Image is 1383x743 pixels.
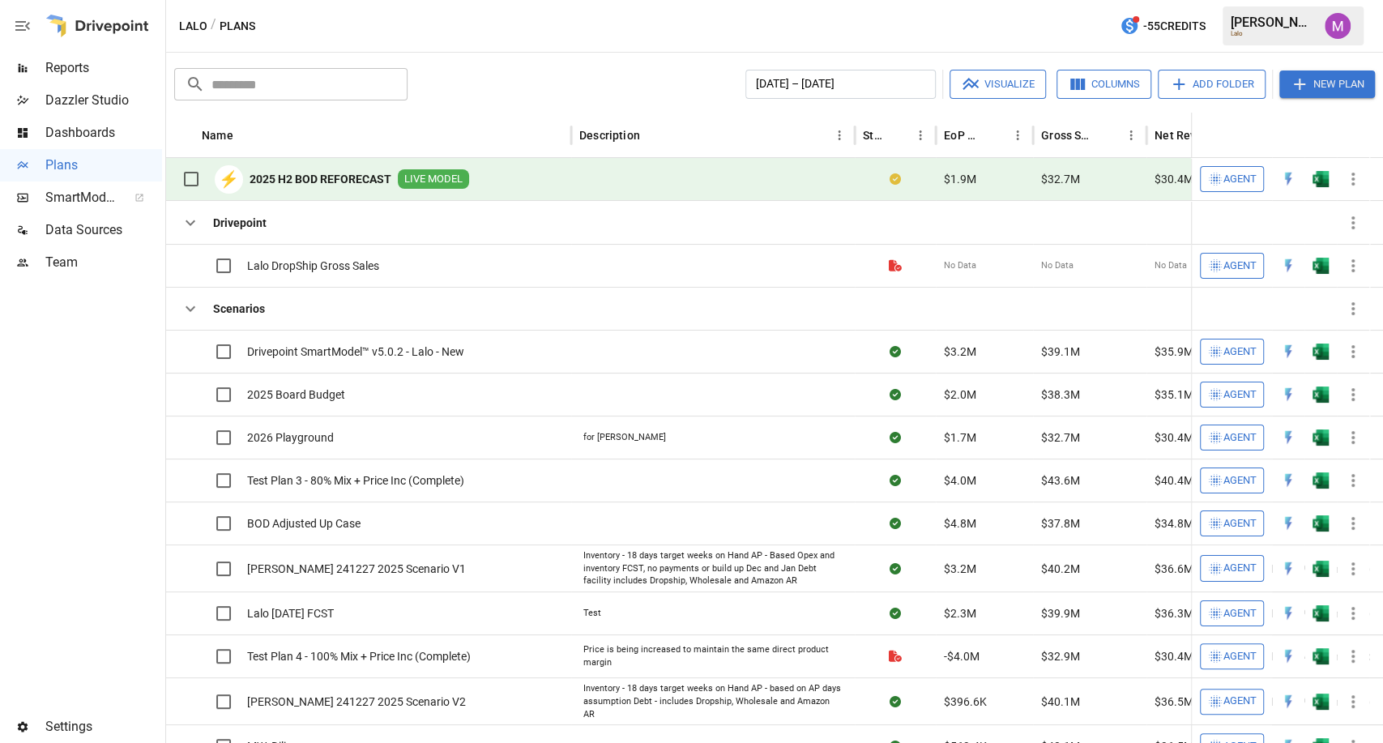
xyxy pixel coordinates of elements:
[1200,643,1264,669] button: Agent
[1325,13,1351,39] img: Umer Muhammed
[950,70,1046,99] button: Visualize
[247,258,379,274] span: Lalo DropShip Gross Sales
[1155,129,1209,142] div: Net Revenue
[1280,648,1296,664] div: Open in Quick Edit
[890,344,901,360] div: Sync complete
[1313,694,1329,710] img: excel-icon.76473adf.svg
[1223,692,1257,711] span: Agent
[1155,259,1187,272] span: No Data
[1041,561,1080,577] span: $40.2M
[889,258,902,274] div: File is not a valid Drivepoint model
[583,607,601,620] div: Test
[1200,600,1264,626] button: Agent
[1313,561,1329,577] div: Open in Excel
[45,188,117,207] span: SmartModel
[944,129,982,142] div: EoP Cash
[1155,171,1193,187] span: $30.4M
[1280,561,1296,577] img: quick-edit-flash.b8aec18c.svg
[179,16,207,36] button: Lalo
[1223,515,1257,533] span: Agent
[1280,258,1296,274] img: quick-edit-flash.b8aec18c.svg
[1280,344,1296,360] div: Open in Quick Edit
[944,344,976,360] span: $3.2M
[1280,515,1296,532] div: Open in Quick Edit
[1223,604,1257,623] span: Agent
[890,515,901,532] div: Sync complete
[1041,386,1080,403] span: $38.3M
[1280,694,1296,710] img: quick-edit-flash.b8aec18c.svg
[1200,166,1264,192] button: Agent
[211,16,216,36] div: /
[886,124,909,147] button: Sort
[944,515,976,532] span: $4.8M
[235,124,258,147] button: Sort
[745,70,936,99] button: [DATE] – [DATE]
[944,386,976,403] span: $2.0M
[583,549,843,587] div: Inventory - 18 days target weeks on Hand AP - Based Opex and inventory FCST, no payments or build...
[1280,472,1296,489] img: quick-edit-flash.b8aec18c.svg
[1231,30,1315,37] div: Lalo
[1280,344,1296,360] img: quick-edit-flash.b8aec18c.svg
[1200,339,1264,365] button: Agent
[247,648,471,664] span: Test Plan 4 - 100% Mix + Price Inc (Complete)
[1200,555,1264,581] button: Agent
[1041,259,1074,272] span: No Data
[1223,429,1257,447] span: Agent
[944,472,976,489] span: $4.0M
[1313,386,1329,403] img: excel-icon.76473adf.svg
[1155,561,1193,577] span: $36.6M
[1223,647,1257,666] span: Agent
[1315,3,1360,49] button: Umer Muhammed
[1223,472,1257,490] span: Agent
[1041,429,1080,446] span: $32.7M
[1313,472,1329,489] img: excel-icon.76473adf.svg
[1155,429,1193,446] span: $30.4M
[984,124,1006,147] button: Sort
[247,605,334,621] span: Lalo [DATE] FCST
[1041,605,1080,621] span: $39.9M
[1280,694,1296,710] div: Open in Quick Edit
[1056,70,1151,99] button: Columns
[579,129,640,142] div: Description
[1041,648,1080,664] span: $32.9M
[1313,515,1329,532] img: excel-icon.76473adf.svg
[890,429,901,446] div: Sync complete
[1155,515,1193,532] span: $34.8M
[1280,515,1296,532] img: quick-edit-flash.b8aec18c.svg
[1200,425,1264,450] button: Agent
[1313,605,1329,621] div: Open in Excel
[944,561,976,577] span: $3.2M
[1313,648,1329,664] img: excel-icon.76473adf.svg
[1280,648,1296,664] img: quick-edit-flash.b8aec18c.svg
[45,717,162,737] span: Settings
[1223,170,1257,189] span: Agent
[583,643,843,668] div: Price is being increased to maintain the same direct product margin
[1200,510,1264,536] button: Agent
[1155,694,1193,710] span: $36.5M
[1155,386,1193,403] span: $35.1M
[1006,124,1029,147] button: EoP Cash column menu
[1155,648,1193,664] span: $30.4M
[1200,382,1264,408] button: Agent
[1158,70,1266,99] button: Add Folder
[1280,605,1296,621] div: Open in Quick Edit
[1200,253,1264,279] button: Agent
[1223,386,1257,404] span: Agent
[1223,343,1257,361] span: Agent
[1041,171,1080,187] span: $32.7M
[1200,468,1264,493] button: Agent
[944,259,976,272] span: No Data
[1041,515,1080,532] span: $37.8M
[247,561,466,577] span: [PERSON_NAME] 241227 2025 Scenario V1
[1223,257,1257,275] span: Agent
[247,472,464,489] span: Test Plan 3 - 80% Mix + Price Inc (Complete)
[45,58,162,78] span: Reports
[1280,605,1296,621] img: quick-edit-flash.b8aec18c.svg
[1280,386,1296,403] div: Open in Quick Edit
[45,253,162,272] span: Team
[1041,129,1095,142] div: Gross Sales
[1120,124,1142,147] button: Gross Sales column menu
[583,682,843,720] div: Inventory - 18 days target weeks on Hand AP - based on AP days assumption Debt - includes Dropshi...
[944,605,976,621] span: $2.3M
